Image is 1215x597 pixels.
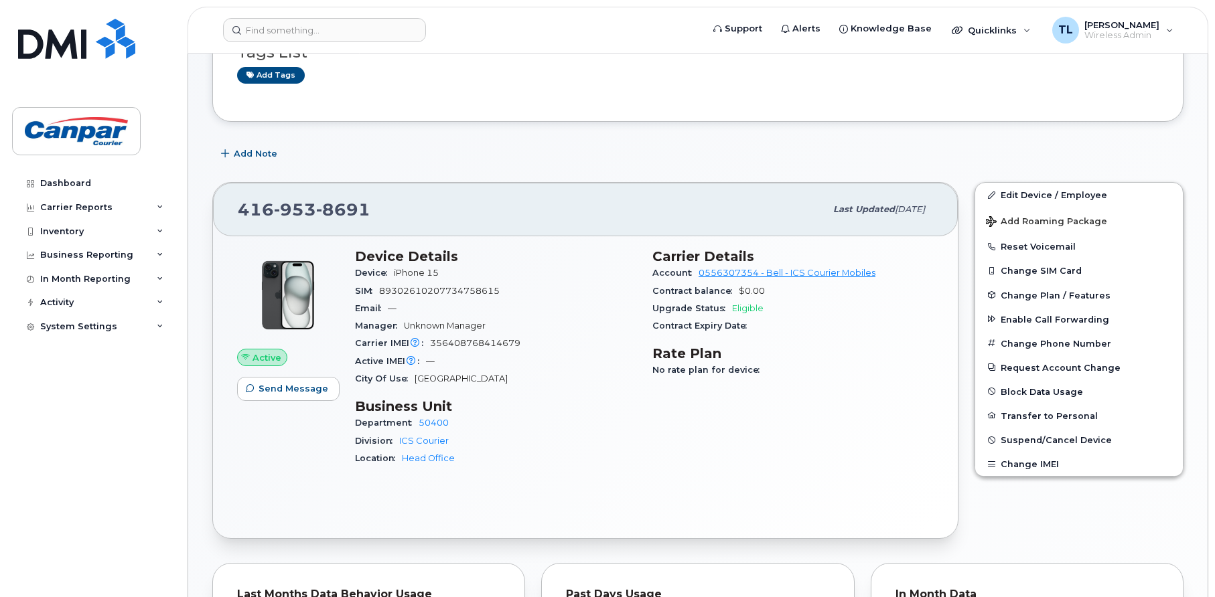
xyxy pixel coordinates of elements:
h3: Business Unit [355,398,636,414]
img: iPhone_15_Black.png [248,255,328,335]
span: Active [253,351,281,364]
button: Change SIM Card [975,258,1183,282]
h3: Carrier Details [652,248,934,264]
button: Reset Voicemail [975,234,1183,258]
button: Transfer to Personal [975,404,1183,428]
span: Manager [355,321,404,331]
button: Suspend/Cancel Device [975,428,1183,452]
span: Wireless Admin [1084,30,1159,41]
span: Add Note [234,147,277,160]
a: ICS Courier [399,436,449,446]
span: 89302610207734758615 [379,286,500,296]
span: TL [1058,22,1073,38]
span: Department [355,418,419,428]
span: Last updated [833,204,895,214]
span: — [426,356,435,366]
span: iPhone 15 [394,268,439,278]
span: 8691 [316,199,370,220]
button: Request Account Change [975,355,1183,379]
div: Tony Ladriere [1043,17,1183,44]
span: Active IMEI [355,356,426,366]
button: Change IMEI [975,452,1183,476]
span: Division [355,436,399,446]
button: Block Data Usage [975,379,1183,404]
a: Head Office [402,453,455,463]
span: Alerts [792,22,820,35]
button: Change Phone Number [975,331,1183,355]
span: Enable Call Forwarding [1001,314,1109,324]
button: Add Note [212,142,289,166]
span: Eligible [732,303,764,313]
span: Support [725,22,762,35]
span: Send Message [259,382,328,395]
span: 356408768414679 [430,338,520,348]
span: SIM [355,286,379,296]
span: Location [355,453,402,463]
span: Email [355,303,388,313]
span: [GEOGRAPHIC_DATA] [415,373,508,383]
span: $0.00 [739,286,765,296]
input: Find something... [223,18,426,42]
h3: Device Details [355,248,636,264]
span: Knowledge Base [851,22,932,35]
span: Add Roaming Package [986,216,1107,229]
span: Quicklinks [968,25,1017,35]
a: Add tags [237,67,305,84]
span: Carrier IMEI [355,338,430,348]
a: Alerts [772,15,830,42]
button: Add Roaming Package [975,207,1183,234]
span: 953 [274,199,316,220]
span: City Of Use [355,373,415,383]
a: 50400 [419,418,449,428]
div: Quicklinks [942,17,1040,44]
button: Change Plan / Features [975,283,1183,307]
span: Change Plan / Features [1001,290,1111,300]
span: [PERSON_NAME] [1084,19,1159,30]
span: Unknown Manager [404,321,486,331]
button: Enable Call Forwarding [975,307,1183,331]
h3: Tags List [237,44,1159,61]
button: Send Message [237,377,340,401]
a: Knowledge Base [830,15,941,42]
span: No rate plan for device [652,365,766,375]
span: Contract balance [652,286,739,296]
span: Contract Expiry Date [652,321,754,331]
a: Support [704,15,772,42]
h3: Rate Plan [652,345,934,361]
span: Account [652,268,699,278]
span: Upgrade Status [652,303,732,313]
span: 416 [238,199,370,220]
span: [DATE] [895,204,925,214]
a: 0556307354 - Bell - ICS Courier Mobiles [699,268,875,278]
span: — [388,303,397,313]
a: Edit Device / Employee [975,183,1183,207]
span: Device [355,268,394,278]
span: Suspend/Cancel Device [1001,435,1112,445]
